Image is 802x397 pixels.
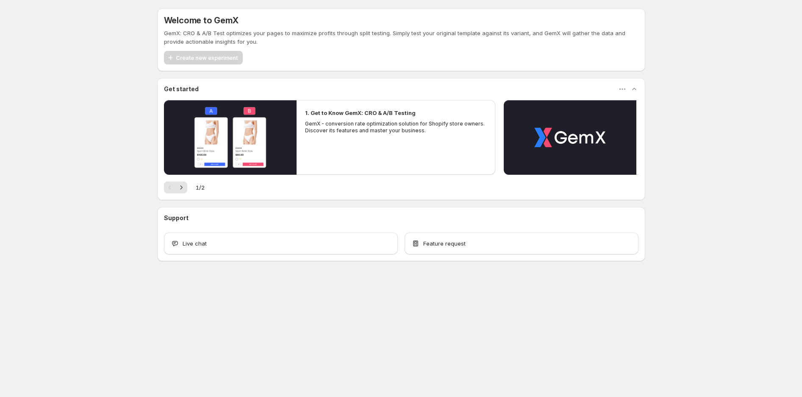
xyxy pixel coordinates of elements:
nav: Pagination [164,182,187,193]
h3: Support [164,214,189,222]
h3: Get started [164,85,199,93]
span: Feature request [423,239,466,248]
button: Next [175,182,187,193]
p: GemX - conversion rate optimization solution for Shopify store owners. Discover its features and ... [305,120,487,134]
p: GemX: CRO & A/B Test optimizes your pages to maximize profits through split testing. Simply test ... [164,29,638,46]
h5: Welcome to GemX [164,15,239,25]
button: Play video [504,100,636,175]
button: Play video [164,100,297,175]
h2: 1. Get to Know GemX: CRO & A/B Testing [305,109,416,117]
span: 1 / 2 [196,183,205,192]
span: Live chat [183,239,207,248]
